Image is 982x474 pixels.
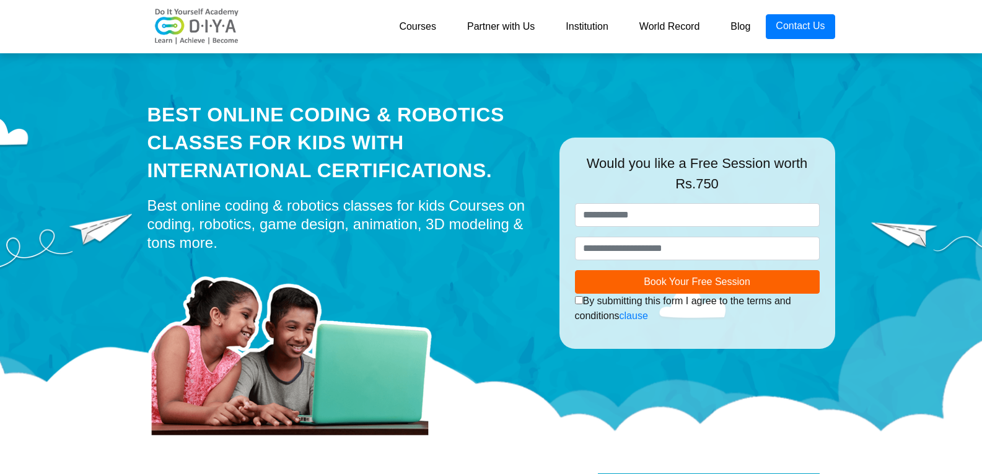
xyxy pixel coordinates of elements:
[384,14,452,39] a: Courses
[147,101,541,184] div: Best Online Coding & Robotics Classes for kids with International Certifications.
[624,14,716,39] a: World Record
[452,14,550,39] a: Partner with Us
[147,196,541,252] div: Best online coding & robotics classes for kids Courses on coding, robotics, game design, animatio...
[766,14,835,39] a: Contact Us
[550,14,623,39] a: Institution
[147,8,247,45] img: logo-v2.png
[147,258,445,438] img: home-prod.png
[620,310,648,321] a: clause
[575,294,820,323] div: By submitting this form I agree to the terms and conditions
[575,153,820,203] div: Would you like a Free Session worth Rs.750
[575,270,820,294] button: Book Your Free Session
[644,276,750,287] span: Book Your Free Session
[715,14,766,39] a: Blog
